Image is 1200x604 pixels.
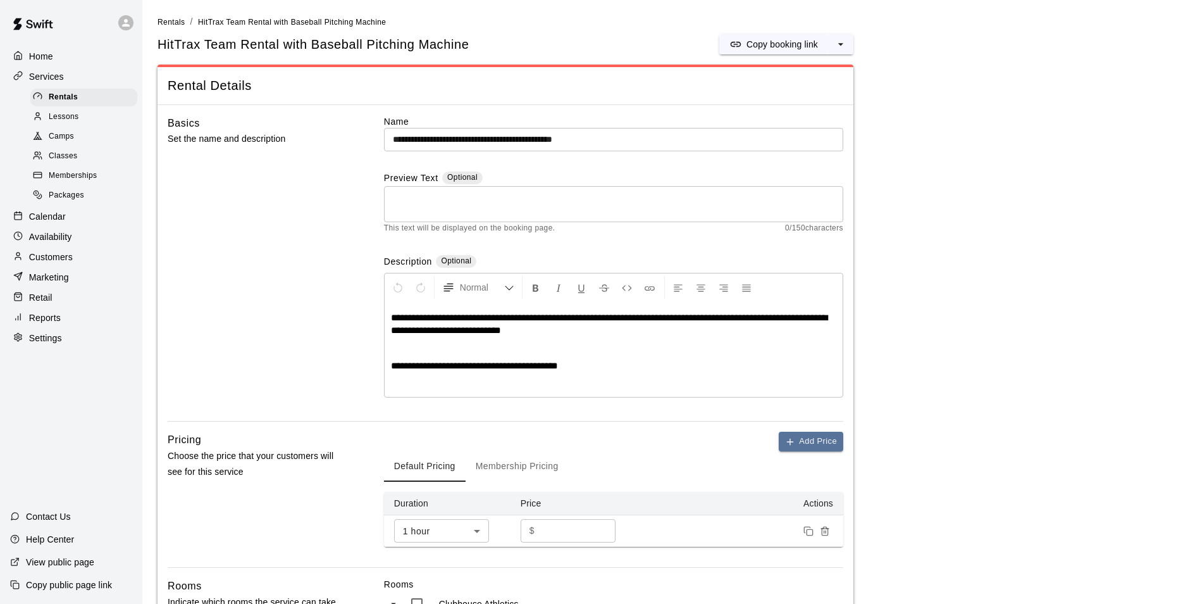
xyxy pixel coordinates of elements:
[785,222,843,235] span: 0 / 150 characters
[525,276,547,299] button: Format Bold
[10,227,132,246] a: Availability
[384,492,510,515] th: Duration
[49,111,79,123] span: Lessons
[30,167,137,185] div: Memberships
[713,276,734,299] button: Right Align
[30,107,142,127] a: Lessons
[190,15,193,28] li: /
[10,288,132,307] a: Retail
[10,207,132,226] a: Calendar
[29,230,72,243] p: Availability
[26,556,94,569] p: View public page
[828,34,853,54] button: select merge strategy
[168,77,843,94] span: Rental Details
[26,579,112,591] p: Copy public page link
[593,276,615,299] button: Format Strikethrough
[30,108,137,126] div: Lessons
[158,36,469,53] h5: HitTrax Team Rental with Baseball Pitching Machine
[817,523,833,539] button: Remove price
[460,281,504,294] span: Normal
[49,189,84,202] span: Packages
[548,276,569,299] button: Format Italics
[384,115,843,128] label: Name
[30,127,142,147] a: Camps
[30,87,142,107] a: Rentals
[690,276,712,299] button: Center Align
[168,115,200,132] h6: Basics
[437,276,519,299] button: Formatting Options
[10,67,132,86] a: Services
[667,276,689,299] button: Left Align
[719,34,828,54] button: Copy booking link
[384,578,843,591] label: Rooms
[571,276,592,299] button: Format Underline
[30,167,142,186] a: Memberships
[49,91,78,104] span: Rentals
[447,173,478,182] span: Optional
[30,186,142,206] a: Packages
[10,268,132,287] a: Marketing
[30,147,142,167] a: Classes
[49,150,77,163] span: Classes
[719,34,853,54] div: split button
[29,311,61,324] p: Reports
[26,510,71,523] p: Contact Us
[49,170,97,182] span: Memberships
[10,47,132,66] a: Home
[30,187,137,204] div: Packages
[29,70,64,83] p: Services
[29,291,53,304] p: Retail
[384,451,466,482] button: Default Pricing
[736,276,757,299] button: Justify Align
[800,523,817,539] button: Duplicate price
[29,50,53,63] p: Home
[29,271,69,284] p: Marketing
[168,448,343,480] p: Choose the price that your customers will see for this service
[29,332,62,344] p: Settings
[168,432,201,448] h6: Pricing
[168,578,202,595] h6: Rooms
[30,148,137,165] div: Classes
[29,251,73,263] p: Customers
[158,18,185,27] span: Rentals
[410,276,431,299] button: Redo
[158,16,185,27] a: Rentals
[384,172,438,186] label: Preview Text
[639,276,660,299] button: Insert Link
[637,492,843,515] th: Actions
[10,308,132,327] a: Reports
[198,18,386,27] span: HitTrax Team Rental with Baseball Pitching Machine
[10,248,132,267] a: Customers
[158,15,1185,29] nav: breadcrumb
[49,130,74,143] span: Camps
[26,533,74,546] p: Help Center
[168,131,343,147] p: Set the name and description
[394,519,489,543] div: 1 hour
[387,276,409,299] button: Undo
[30,89,137,106] div: Rentals
[779,432,843,451] button: Add Price
[30,128,137,146] div: Camps
[466,451,569,482] button: Membership Pricing
[384,255,432,270] label: Description
[384,222,555,235] span: This text will be displayed on the booking page.
[441,256,471,265] span: Optional
[29,210,66,223] p: Calendar
[10,329,132,348] a: Settings
[616,276,638,299] button: Insert Code
[510,492,637,515] th: Price
[746,38,818,51] p: Copy booking link
[529,524,535,538] p: $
